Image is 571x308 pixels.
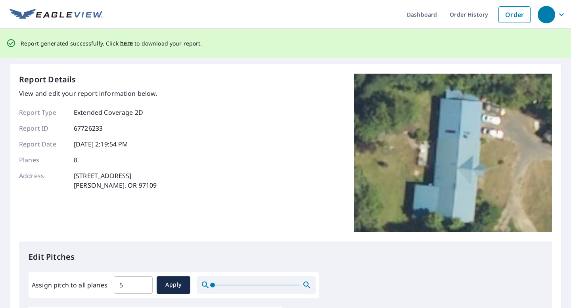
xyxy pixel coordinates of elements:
p: [DATE] 2:19:54 PM [74,139,128,149]
p: 67726233 [74,124,103,133]
input: 00.0 [114,274,153,296]
img: Top image [354,74,552,232]
p: Report Type [19,108,67,117]
p: Report ID [19,124,67,133]
p: Report Details [19,74,76,86]
p: Planes [19,155,67,165]
p: 8 [74,155,77,165]
p: Report generated successfully. Click to download your report. [21,38,202,48]
a: Order [498,6,531,23]
label: Assign pitch to all planes [32,280,107,290]
p: View and edit your report information below. [19,89,157,98]
p: Report Date [19,139,67,149]
img: EV Logo [10,9,103,21]
button: Apply [157,276,190,294]
p: Extended Coverage 2D [74,108,143,117]
p: Edit Pitches [29,251,542,263]
p: [STREET_ADDRESS] [PERSON_NAME], OR 97109 [74,171,157,190]
span: Apply [163,280,184,290]
button: here [120,38,133,48]
p: Address [19,171,67,190]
